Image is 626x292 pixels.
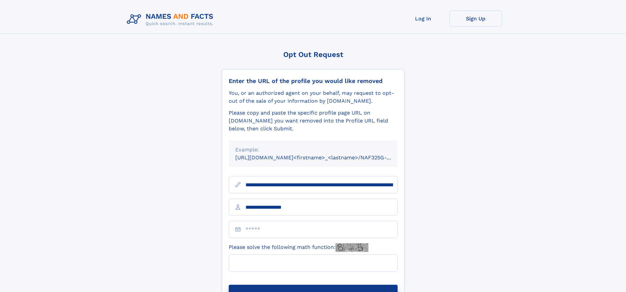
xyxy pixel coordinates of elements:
[229,243,368,252] label: Please solve the following math function:
[397,11,450,27] a: Log In
[124,11,219,28] img: Logo Names and Facts
[229,77,398,85] div: Enter the URL of the profile you would like removed
[229,89,398,105] div: You, or an authorized agent on your behalf, may request to opt-out of the sale of your informatio...
[229,109,398,133] div: Please copy and paste the specific profile page URL on [DOMAIN_NAME] you want removed into the Pr...
[222,50,405,59] div: Opt Out Request
[235,154,410,161] small: [URL][DOMAIN_NAME]<firstname>_<lastname>/NAF325G-xxxxxxxx
[235,146,391,154] div: Example:
[450,11,502,27] a: Sign Up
